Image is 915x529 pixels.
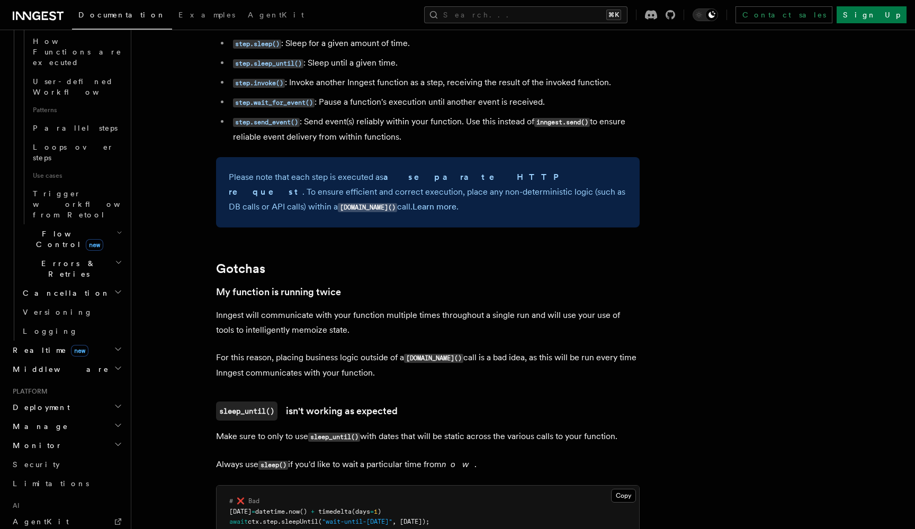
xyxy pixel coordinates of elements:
span: new [71,345,88,357]
strong: a separate HTTP request [229,172,566,197]
kbd: ⌘K [606,10,621,20]
span: now [289,508,300,515]
code: inngest.send() [534,118,590,127]
button: Copy [611,489,636,503]
span: AgentKit [248,11,304,19]
button: Toggle dark mode [693,8,718,21]
a: step.sleep() [233,38,281,48]
button: Deployment [8,398,124,417]
span: Parallel steps [33,124,118,132]
span: ) [378,508,381,515]
span: (days [352,508,370,515]
span: () [300,508,307,515]
span: = [370,508,374,515]
span: AI [8,501,20,510]
a: Limitations [8,474,124,493]
em: now [442,459,474,469]
span: AgentKit [13,517,69,526]
span: ctx [248,518,259,525]
a: Sign Up [837,6,907,23]
span: . [259,518,263,525]
span: Errors & Retries [19,258,115,279]
span: Security [13,460,60,469]
code: [DOMAIN_NAME]() [338,203,397,212]
span: . [277,518,281,525]
button: Manage [8,417,124,436]
p: Make sure to only to use with dates that will be static across the various calls to your function. [216,429,640,444]
button: Flow Controlnew [19,224,124,254]
span: Patterns [29,102,124,118]
span: ; [426,518,429,525]
a: Loops over steps [29,138,124,167]
span: 1 [374,508,378,515]
a: Versioning [19,303,124,322]
code: step.wait_for_event() [233,98,315,107]
span: [DATE] [229,508,252,515]
li: : Invoke another Inngest function as a step, receiving the result of the invoked function. [230,75,640,90]
span: step [263,518,277,525]
a: step.sleep_until() [233,58,303,68]
span: Manage [8,421,68,432]
span: Middleware [8,364,109,375]
span: new [86,239,103,251]
a: Parallel steps [29,118,124,138]
a: User-defined Workflows [29,72,124,102]
a: Contact sales [735,6,832,23]
li: : Send event(s) reliably within your function. Use this instead of to ensure reliable event deliv... [230,114,640,144]
a: My function is running twice [216,285,341,299]
code: sleep() [258,461,288,470]
span: # ❌ Bad [229,497,259,505]
a: Examples [172,3,241,29]
span: Deployment [8,402,70,413]
a: step.send_event() [233,116,300,126]
a: Logging [19,322,124,341]
code: [DOMAIN_NAME]() [404,354,463,363]
a: Security [8,455,124,474]
button: Middleware [8,360,124,379]
span: timedelta [318,508,352,515]
li: : Sleep for a given amount of time. [230,36,640,51]
span: ( [318,518,322,525]
a: Trigger workflows from Retool [29,184,124,224]
code: step.send_event() [233,118,300,127]
a: AgentKit [241,3,310,29]
a: Gotchas [216,261,265,276]
a: How Functions are executed [29,32,124,72]
span: . [285,508,289,515]
span: Cancellation [19,288,110,298]
span: "wait-until-[DATE]" [322,518,392,525]
p: For this reason, placing business logic outside of a call is a bad idea, as this will be run ever... [216,350,640,380]
span: Examples [178,11,235,19]
li: : Pause a function's execution until another event is received. [230,95,640,110]
span: Trigger workflows from Retool [33,189,149,219]
p: Please note that each step is executed as . To ensure efficient and correct execution, place any ... [229,170,627,215]
span: datetime [255,508,285,515]
p: Always use if you'd like to wait a particular time from . [216,457,640,472]
a: step.invoke() [233,77,285,87]
span: Limitations [13,479,89,488]
a: Learn more [412,202,456,212]
span: await [229,518,248,525]
a: Documentation [72,3,172,30]
code: step.invoke() [233,79,285,88]
a: sleep_until()isn't working as expected [216,402,398,421]
span: Platform [8,387,48,396]
span: Monitor [8,440,62,451]
span: Versioning [23,308,93,316]
span: Logging [23,327,78,335]
button: Monitor [8,436,124,455]
code: sleep_until() [216,402,277,421]
code: step.sleep() [233,40,281,49]
a: step.wait_for_event() [233,97,315,107]
span: How Functions are executed [33,37,122,67]
span: Loops over steps [33,143,114,162]
span: Documentation [78,11,166,19]
li: : Sleep until a given time. [230,56,640,71]
code: step.sleep_until() [233,59,303,68]
code: sleep_until() [308,433,360,442]
span: Realtime [8,345,88,355]
span: + [311,508,315,515]
span: sleepUntil [281,518,318,525]
button: Cancellation [19,284,124,303]
span: Flow Control [19,229,116,250]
